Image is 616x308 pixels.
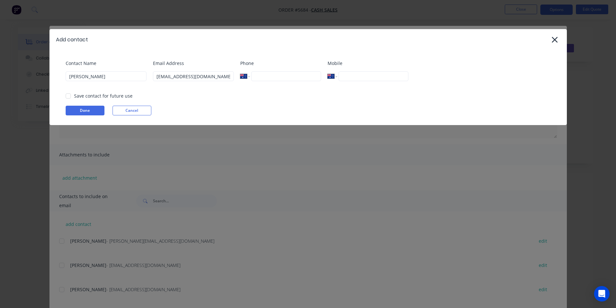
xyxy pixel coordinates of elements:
div: Save contact for future use [74,92,133,99]
label: Phone [240,60,321,67]
button: Cancel [113,106,151,115]
label: Mobile [328,60,408,67]
div: Add contact [56,36,88,44]
div: Open Intercom Messenger [594,286,610,302]
label: Contact Name [66,60,146,67]
label: Email Address [153,60,234,67]
button: Done [66,106,104,115]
